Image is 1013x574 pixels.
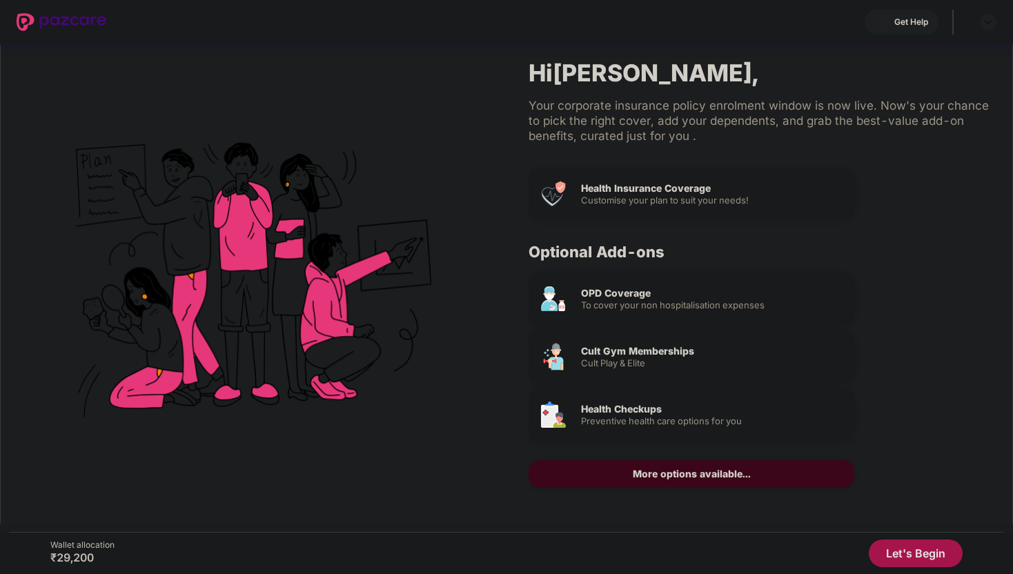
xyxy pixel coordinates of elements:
div: Health Insurance Coverage [581,184,843,193]
div: ₹29,200 [50,551,115,564]
div: Health Checkups [581,404,843,414]
div: To cover your non hospitalisation expenses [581,301,843,310]
div: Your corporate insurance policy enrolment window is now live. Now's your chance to pick the right... [529,98,990,143]
img: Flex Benefits Illustration [76,107,431,462]
div: Get Help [894,17,928,28]
div: OPD Coverage [581,288,843,298]
div: Preventive health care options for you [581,417,843,426]
img: svg+xml;base64,PHN2ZyBpZD0iRHJvcGRvd24tMzJ4MzIiIHhtbG5zPSJodHRwOi8vd3d3LnczLm9yZy8yMDAwL3N2ZyIgd2... [983,17,994,28]
div: Optional Add-ons [529,242,979,261]
img: Health Checkups [540,401,567,428]
div: Wallet allocation [50,540,115,551]
div: Cult Play & Elite [581,359,843,368]
img: OPD Coverage [540,285,567,313]
div: More options available... [633,469,751,479]
div: Cult Gym Memberships [581,346,843,356]
img: Health Insurance Coverage [540,180,567,208]
div: Customise your plan to suit your needs! [581,196,843,205]
img: New Pazcare Logo [17,13,106,31]
button: Let's Begin [869,540,963,567]
img: Cult Gym Memberships [540,343,567,370]
div: Hi [PERSON_NAME] , [529,59,990,87]
img: svg+xml;base64,PHN2ZyBpZD0iSGVscC0zMngzMiIgeG1sbnM9Imh0dHA6Ly93d3cudzMub3JnLzIwMDAvc3ZnIiB3aWR0aD... [875,17,889,30]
